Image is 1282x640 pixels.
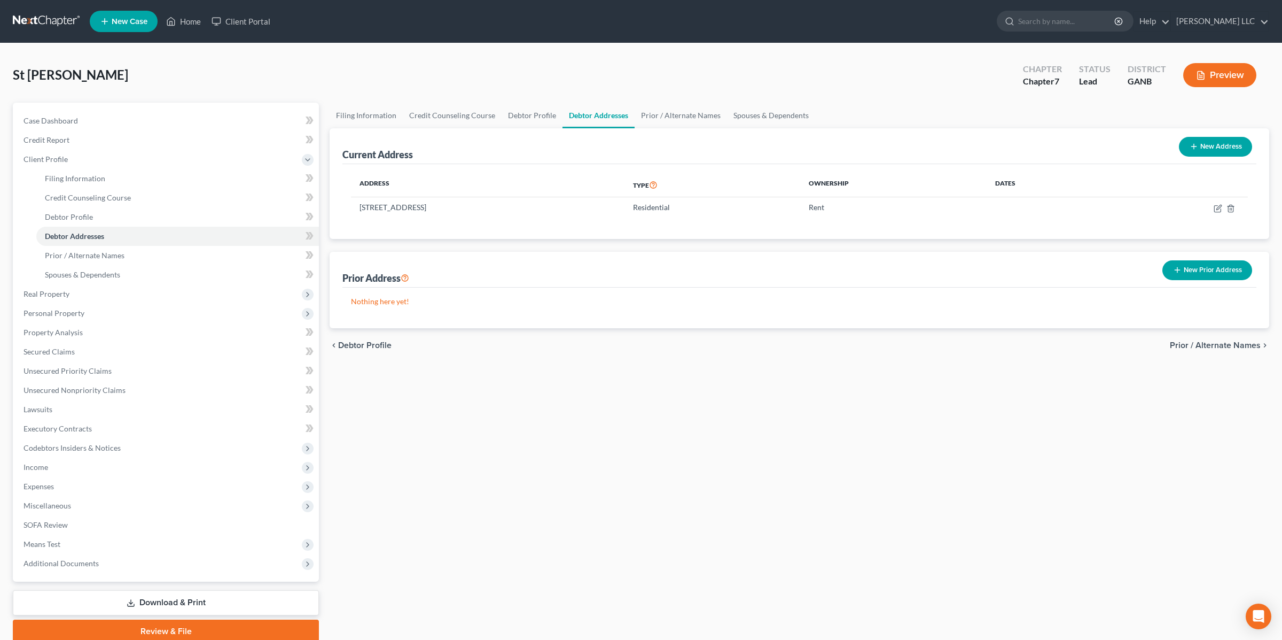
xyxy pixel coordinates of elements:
span: SOFA Review [24,520,68,529]
span: Case Dashboard [24,116,78,125]
a: Help [1134,12,1170,31]
span: Means Test [24,539,60,549]
button: New Address [1179,137,1252,157]
span: Credit Report [24,135,69,144]
a: Download & Print [13,590,319,615]
a: Prior / Alternate Names [36,246,319,265]
a: Spouses & Dependents [727,103,815,128]
span: Prior / Alternate Names [45,251,124,260]
th: Type [624,173,800,197]
span: 7 [1054,76,1059,86]
div: Chapter [1023,75,1062,88]
span: Debtor Profile [45,212,93,221]
span: Codebtors Insiders & Notices [24,443,121,452]
a: Debtor Addresses [562,103,635,128]
td: Residential [624,197,800,218]
a: Case Dashboard [15,111,319,130]
span: Expenses [24,482,54,491]
p: Nothing here yet! [351,296,1248,307]
a: Unsecured Priority Claims [15,361,319,381]
button: New Prior Address [1162,260,1252,280]
span: Unsecured Priority Claims [24,366,112,375]
a: Debtor Profile [36,207,319,227]
button: chevron_left Debtor Profile [330,341,392,350]
span: Unsecured Nonpriority Claims [24,385,126,395]
span: Prior / Alternate Names [1170,341,1261,350]
span: Executory Contracts [24,424,92,433]
div: Prior Address [342,272,409,284]
span: Additional Documents [24,559,99,568]
a: [PERSON_NAME] LLC [1171,12,1269,31]
button: Preview [1183,63,1256,87]
a: Filing Information [330,103,403,128]
div: Lead [1079,75,1111,88]
input: Search by name... [1018,11,1116,31]
div: Current Address [342,148,413,161]
a: Prior / Alternate Names [635,103,727,128]
td: [STREET_ADDRESS] [351,197,624,218]
th: Dates [987,173,1108,197]
a: Property Analysis [15,323,319,342]
a: Credit Counseling Course [36,188,319,207]
a: Secured Claims [15,342,319,361]
a: Lawsuits [15,400,319,419]
span: Miscellaneous [24,501,71,510]
span: Property Analysis [24,328,83,337]
td: Rent [800,197,987,218]
div: Chapter [1023,63,1062,75]
div: District [1128,63,1166,75]
a: Credit Counseling Course [403,103,502,128]
span: New Case [112,18,147,26]
span: Personal Property [24,309,84,318]
a: Client Portal [206,12,276,31]
a: Home [161,12,206,31]
span: Secured Claims [24,347,75,356]
div: GANB [1128,75,1166,88]
span: Spouses & Dependents [45,270,120,279]
span: Income [24,462,48,472]
span: Client Profile [24,155,68,164]
span: Debtor Profile [338,341,392,350]
div: Status [1079,63,1111,75]
a: SOFA Review [15,515,319,535]
span: Credit Counseling Course [45,193,131,202]
a: Debtor Addresses [36,227,319,246]
th: Ownership [800,173,987,197]
span: Real Property [24,289,69,298]
a: Executory Contracts [15,419,319,438]
th: Address [351,173,624,197]
div: Open Intercom Messenger [1246,604,1271,629]
a: Spouses & Dependents [36,265,319,284]
a: Filing Information [36,169,319,188]
span: Lawsuits [24,405,52,414]
i: chevron_right [1261,341,1269,350]
a: Credit Report [15,130,319,150]
i: chevron_left [330,341,338,350]
span: Debtor Addresses [45,232,104,241]
a: Debtor Profile [502,103,562,128]
a: Unsecured Nonpriority Claims [15,381,319,400]
span: St [PERSON_NAME] [13,67,128,82]
button: Prior / Alternate Names chevron_right [1170,341,1269,350]
span: Filing Information [45,174,105,183]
